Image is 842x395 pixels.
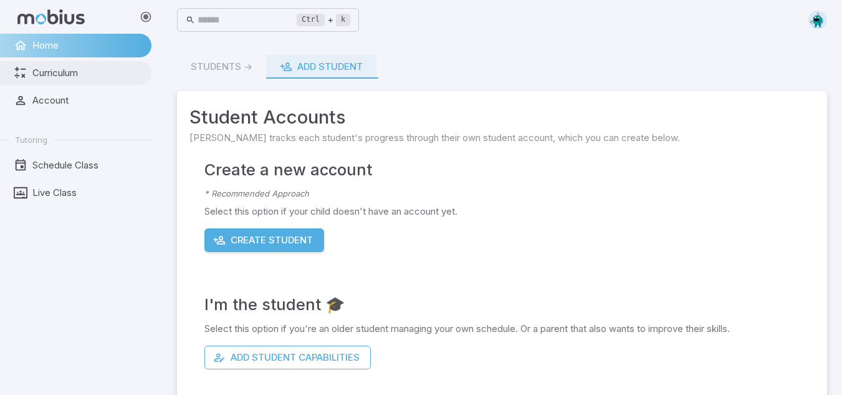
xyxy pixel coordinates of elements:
[204,205,815,218] p: Select this option if your child doesn't have an account yet.
[32,186,143,200] span: Live Class
[204,157,815,182] h4: Create a new account
[280,60,363,74] div: Add Student
[15,134,47,145] span: Tutoring
[204,346,371,369] button: Add Student Capabilities
[297,12,350,27] div: +
[32,158,143,172] span: Schedule Class
[204,322,815,336] p: Select this option if you're an older student managing your own schedule. Or a parent that also w...
[189,131,815,145] span: [PERSON_NAME] tracks each student's progress through their own student account, which you can cre...
[336,14,350,26] kbd: k
[32,94,143,107] span: Account
[204,228,324,252] button: Create Student
[808,11,827,29] img: octagon.svg
[204,292,815,317] h4: I'm the student 🎓
[204,187,815,200] p: * Recommended Approach
[32,66,143,80] span: Curriculum
[32,39,143,52] span: Home
[189,104,815,131] span: Student Accounts
[297,14,325,26] kbd: Ctrl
